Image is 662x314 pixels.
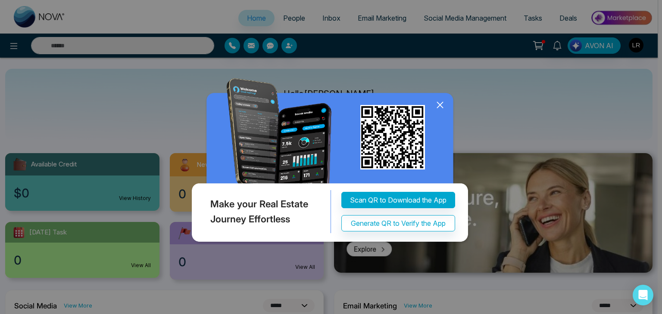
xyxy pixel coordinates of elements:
[360,105,425,169] img: qr_for_download_app.png
[633,285,653,305] div: Open Intercom Messenger
[190,78,472,246] img: QRModal
[341,215,455,231] button: Generate QR to Verify the App
[190,190,331,233] div: Make your Real Estate Journey Effortless
[341,192,455,208] button: Scan QR to Download the App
